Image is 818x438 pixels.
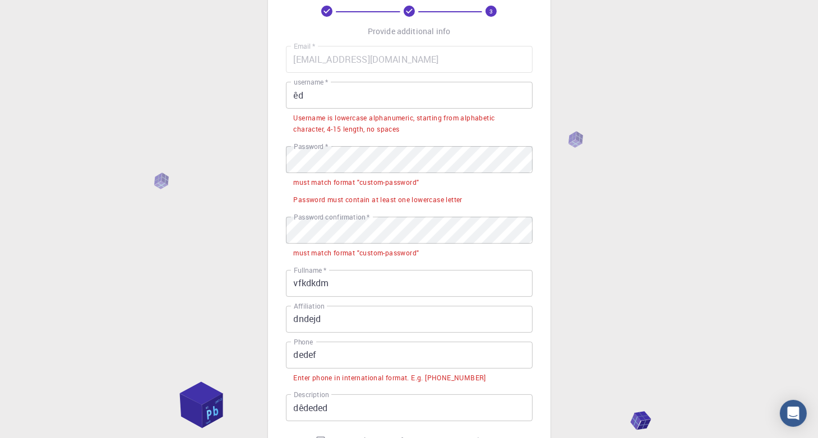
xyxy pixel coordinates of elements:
[368,26,450,37] p: Provide additional info
[294,337,313,347] label: Phone
[489,7,493,15] text: 3
[294,194,463,206] div: Password must contain at least one lowercase letter
[294,390,329,399] label: Description
[294,248,419,259] div: must match format "custom-password"
[294,372,486,384] div: Enter phone in international format. E.g. [PHONE_NUMBER]
[294,212,369,222] label: Password confirmation
[294,142,328,151] label: Password
[294,265,326,275] label: Fullname
[294,77,328,87] label: username
[294,301,324,311] label: Affiliation
[294,113,525,135] div: Username is lowercase alphanumeric, starting from alphabetic character, 4-15 length, no spaces
[780,400,807,427] div: Open Intercom Messenger
[294,177,419,188] div: must match format "custom-password"
[294,41,315,51] label: Email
